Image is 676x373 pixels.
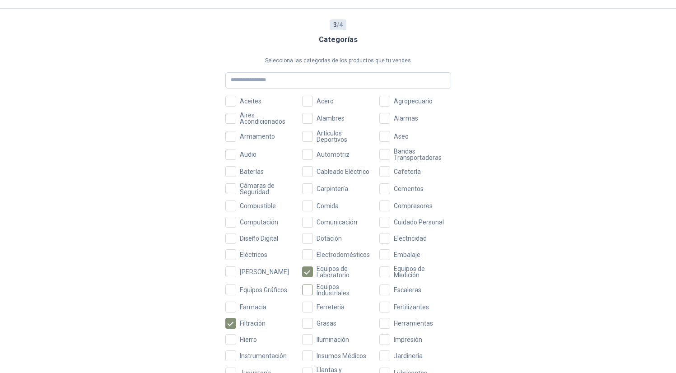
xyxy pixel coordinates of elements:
span: Automotriz [313,151,353,158]
span: Equipos Industriales [313,284,374,296]
span: Comida [313,203,342,209]
span: Electrodomésticos [313,252,373,258]
span: Impresión [390,336,426,343]
span: Cementos [390,186,427,192]
span: Cafetería [390,168,424,175]
span: [PERSON_NAME] [236,269,293,275]
span: Hierro [236,336,261,343]
span: Electricidad [390,235,430,242]
b: 3 [333,21,337,28]
span: Insumos Médicos [313,353,370,359]
span: Ferretería [313,304,348,310]
span: Agropecuario [390,98,436,104]
span: Instrumentación [236,353,290,359]
h3: Categorías [319,34,358,46]
span: Iluminación [313,336,353,343]
span: Fertilizantes [390,304,433,310]
span: Aceites [236,98,265,104]
span: Equipos de Laboratorio [313,266,374,278]
span: Jardinería [390,353,426,359]
span: Escaleras [390,287,425,293]
span: Compresores [390,203,436,209]
span: Herramientas [390,320,437,326]
span: Armamento [236,133,279,140]
span: Cámaras de Seguridad [236,182,297,195]
span: Equipos de Medición [390,266,451,278]
span: Baterías [236,168,267,175]
span: Audio [236,151,260,158]
span: Grasas [313,320,340,326]
span: Combustible [236,203,280,209]
span: Eléctricos [236,252,271,258]
span: Carpintería [313,186,352,192]
span: Bandas Transportadoras [390,148,451,161]
span: Alambres [313,115,348,121]
span: Cuidado Personal [390,219,448,225]
span: Equipos Gráficos [236,287,291,293]
p: Selecciona las categorías de los productos que tu vendes [225,56,451,65]
span: / 4 [333,20,343,30]
span: Aseo [390,133,412,140]
span: Cableado Eléctrico [313,168,373,175]
span: Dotación [313,235,345,242]
span: Diseño Digital [236,235,282,242]
span: Acero [313,98,337,104]
span: Filtración [236,320,269,326]
span: Computación [236,219,282,225]
span: Aires Acondicionados [236,112,297,125]
span: Farmacia [236,304,270,310]
span: Alarmas [390,115,422,121]
span: Comunicación [313,219,361,225]
span: Artículos Deportivos [313,130,374,143]
span: Embalaje [390,252,424,258]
